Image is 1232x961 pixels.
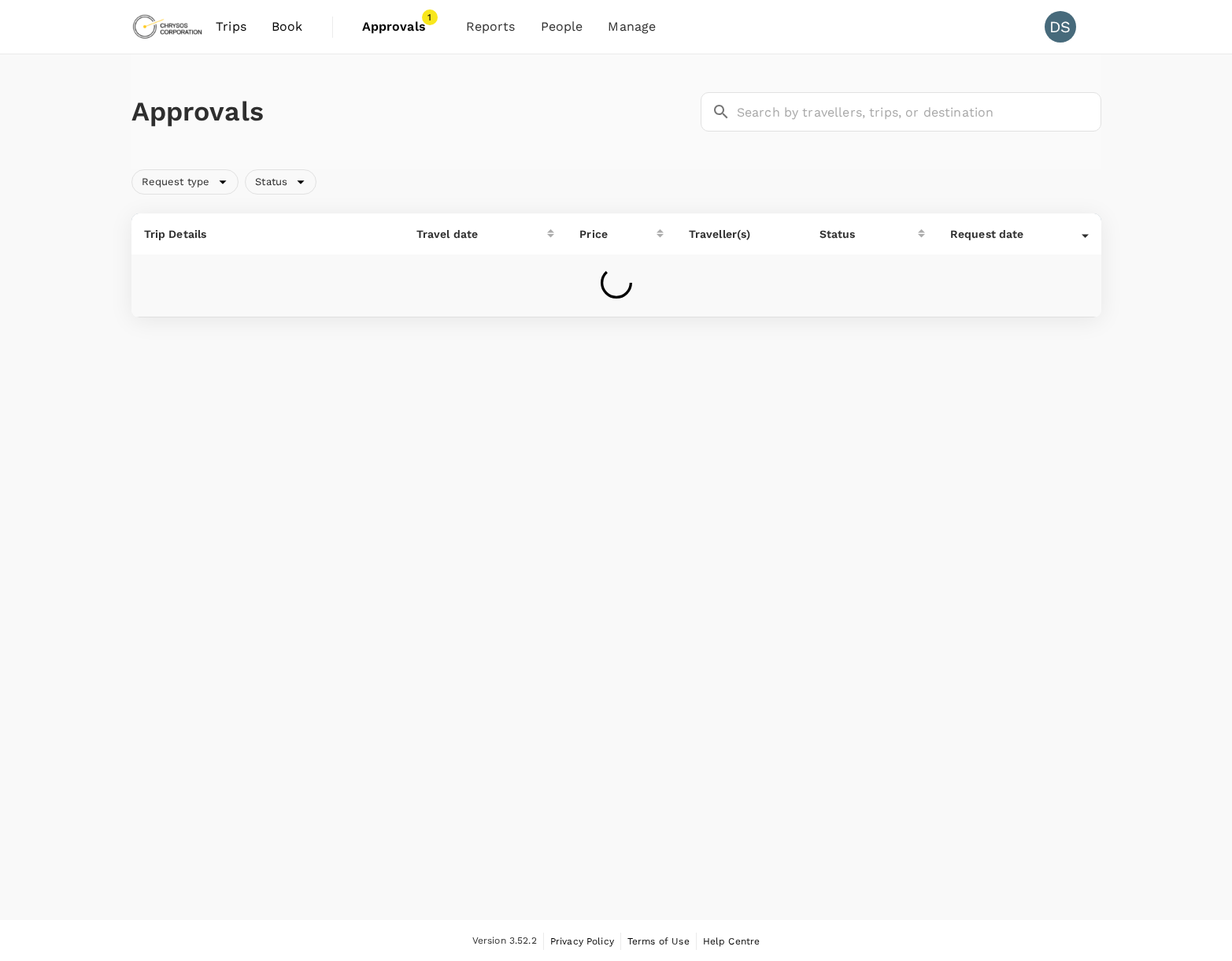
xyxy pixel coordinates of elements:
[132,175,220,190] span: Request type
[627,936,690,947] span: Terms of Use
[737,92,1101,132] input: Search by travellers, trips, or destination
[819,226,918,242] div: Status
[216,17,246,36] span: Trips
[246,175,297,190] span: Status
[466,17,516,36] span: Reports
[422,9,438,25] span: 1
[703,933,760,950] a: Help Centre
[144,226,391,242] p: Trip Details
[541,17,583,36] span: People
[703,936,760,947] span: Help Centre
[131,169,239,195] div: Request type
[131,9,204,44] img: Chrysos Corporation
[608,17,656,36] span: Manage
[472,933,537,949] span: Version 3.52.2
[416,226,548,242] div: Travel date
[272,17,303,36] span: Book
[550,936,614,947] span: Privacy Policy
[579,226,656,242] div: Price
[550,933,614,950] a: Privacy Policy
[362,17,441,36] span: Approvals
[1045,11,1076,43] div: DS
[245,169,316,195] div: Status
[627,933,690,950] a: Terms of Use
[950,226,1082,242] div: Request date
[689,226,794,242] p: Traveller(s)
[131,95,694,128] h1: Approvals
